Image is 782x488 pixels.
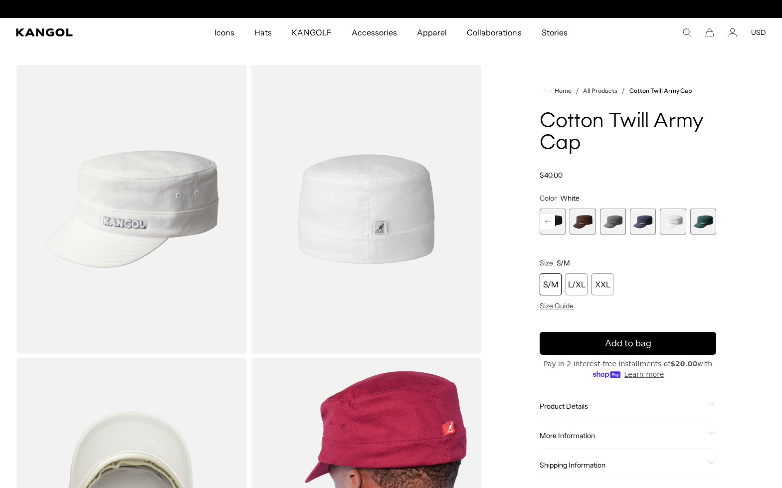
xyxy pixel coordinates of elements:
[282,18,341,47] a: KANGOLF
[288,5,494,13] slideshow-component: Announcement bar
[204,18,244,47] a: Icons
[570,209,595,235] label: Brown
[407,18,457,47] a: Apparel
[630,209,656,235] div: 7 of 9
[540,301,574,310] span: Size Guide
[682,28,691,37] summary: Search here
[288,5,494,13] div: 1 of 2
[629,87,692,94] a: Cotton Twill Army Cap
[540,209,566,235] label: Black
[417,18,447,47] span: Apparel
[288,5,494,13] div: Announcement
[600,209,626,235] label: Grey
[292,18,331,47] span: KANGOLF
[705,28,714,37] button: Cart
[540,111,716,155] h1: Cotton Twill Army Cap
[16,65,247,354] img: color-white
[540,85,716,97] nav: breadcrumbs
[617,85,625,97] li: /
[540,332,716,355] button: Add to bag
[540,431,704,440] span: More Information
[540,461,704,470] span: Shipping Information
[540,209,566,235] div: 4 of 9
[540,258,553,267] span: Size
[467,18,521,47] span: Collaborations
[557,258,570,267] span: S/M
[583,87,617,94] a: All Products
[251,65,482,354] img: color-white
[660,209,686,235] div: 8 of 9
[254,18,272,47] span: Hats
[540,171,563,180] span: $40.00
[572,85,579,97] li: /
[605,337,651,350] span: Add to bag
[544,86,572,95] a: Home
[542,18,568,47] span: Stories
[728,28,737,37] a: Account
[566,273,587,295] div: L/XL
[660,209,686,235] label: White
[690,209,716,235] label: Pine
[532,18,578,47] a: Stories
[540,402,704,411] span: Product Details
[214,18,234,47] span: Icons
[244,18,282,47] a: Hats
[540,273,562,295] div: S/M
[352,18,397,47] span: Accessories
[540,194,557,203] span: Color
[457,18,531,47] a: Collaborations
[553,87,572,94] span: Home
[560,194,580,203] span: White
[690,209,716,235] div: 9 of 9
[570,209,595,235] div: 5 of 9
[600,209,626,235] div: 6 of 9
[16,28,142,36] a: Kangol
[342,18,407,47] a: Accessories
[591,273,613,295] div: XXL
[630,209,656,235] label: Navy
[751,28,766,37] button: USD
